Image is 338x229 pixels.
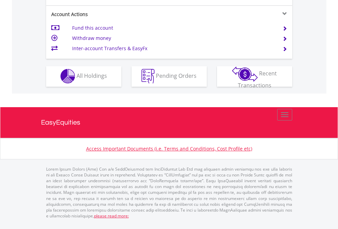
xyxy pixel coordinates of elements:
[72,33,274,43] td: Withdraw money
[141,69,154,84] img: pending_instructions-wht.png
[77,72,107,80] span: All Holdings
[156,72,197,80] span: Pending Orders
[72,43,274,54] td: Inter-account Transfers & EasyFx
[46,66,121,87] button: All Holdings
[60,69,75,84] img: holdings-wht.png
[232,67,258,82] img: transactions-zar-wht.png
[41,107,297,138] a: EasyEquities
[217,66,292,87] button: Recent Transactions
[72,23,274,33] td: Fund this account
[94,213,129,219] a: please read more:
[86,145,252,152] a: Access Important Documents (i.e. Terms and Conditions, Cost Profile etc)
[132,66,207,87] button: Pending Orders
[238,70,277,89] span: Recent Transactions
[46,11,169,18] div: Account Actions
[46,166,292,219] p: Lorem Ipsum Dolors (Ame) Con a/e SeddOeiusmod tem InciDiduntut Lab Etd mag aliquaen admin veniamq...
